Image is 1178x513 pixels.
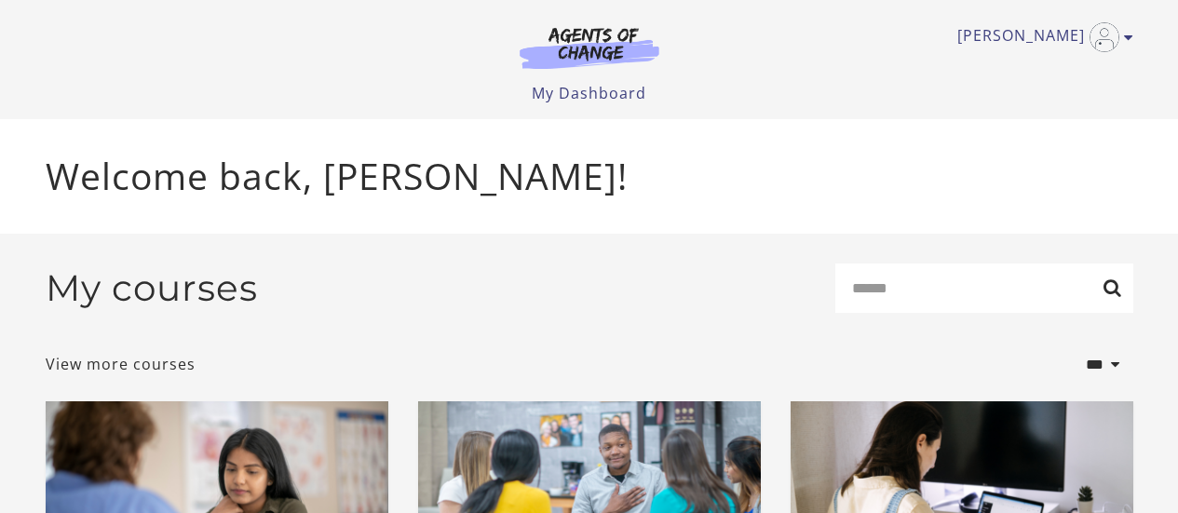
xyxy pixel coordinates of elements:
a: My Dashboard [532,83,646,103]
h2: My courses [46,266,258,310]
p: Welcome back, [PERSON_NAME]! [46,149,1133,204]
a: View more courses [46,353,196,375]
img: Agents of Change Logo [500,26,679,69]
a: Toggle menu [957,22,1124,52]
